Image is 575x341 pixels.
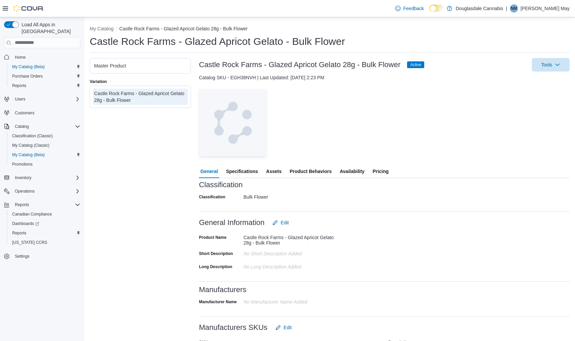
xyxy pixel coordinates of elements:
h3: Classification [199,181,243,189]
a: Home [12,53,28,61]
button: Purchase Orders [7,72,83,81]
h3: General Information [199,219,264,227]
span: Active [410,62,421,68]
button: Inventory [1,173,83,182]
button: Reports [12,201,32,209]
label: Short Description [199,251,233,256]
span: Availability [340,165,364,178]
a: Reports [9,82,29,90]
div: Castle Rock Farms - Glazed Apricot Gelato 28g - Bulk Flower [94,90,186,104]
button: Customers [1,108,83,118]
button: Promotions [7,160,83,169]
button: Home [1,52,83,62]
span: Edit [281,219,289,226]
span: Home [12,53,80,61]
span: Home [15,55,26,60]
a: Classification (Classic) [9,132,56,140]
button: Inventory [12,174,34,182]
span: Reports [9,82,80,90]
button: Users [12,95,28,103]
div: Castle Rock Farms - Glazed Apricot Gelato 28g - Bulk Flower [243,232,334,246]
span: Active [407,61,424,68]
span: Catalog [15,124,29,129]
a: [US_STATE] CCRS [9,238,50,247]
label: Manufacturer Name [199,299,237,305]
a: Purchase Orders [9,72,46,80]
div: Bulk Flower [243,192,334,200]
span: Canadian Compliance [9,210,80,218]
button: Castle Rock Farms - Glazed Apricot Gelato 28g - Bulk Flower [119,26,248,31]
div: No Manufacturer Name Added [243,296,334,305]
button: Operations [1,187,83,196]
span: Promotions [9,160,80,168]
a: Promotions [9,160,35,168]
button: My Catalog (Classic) [7,141,83,150]
span: Assets [266,165,282,178]
span: Catalog [12,122,80,131]
h1: Castle Rock Farms - Glazed Apricot Gelato - Bulk Flower [90,35,345,48]
button: Edit [273,321,294,334]
div: Master Product [94,62,186,69]
span: Reports [15,202,29,207]
span: [US_STATE] CCRS [12,240,47,245]
a: My Catalog (Beta) [9,151,48,159]
span: Operations [15,189,35,194]
span: Operations [12,187,80,195]
span: Reports [9,229,80,237]
label: Product Name [199,235,226,240]
span: My Catalog (Beta) [9,151,80,159]
a: Settings [12,252,32,260]
span: Settings [12,252,80,260]
button: Classification (Classic) [7,131,83,141]
button: Reports [1,200,83,209]
span: Pricing [373,165,389,178]
label: Long Description [199,264,232,269]
a: Reports [9,229,29,237]
button: Tools [532,58,570,72]
a: Feedback [393,2,427,15]
a: Dashboards [7,219,83,228]
span: Tools [541,61,552,68]
span: Canadian Compliance [12,211,52,217]
button: Users [1,94,83,104]
label: Variation [90,79,107,84]
button: Canadian Compliance [7,209,83,219]
a: Dashboards [9,220,42,228]
span: General [200,165,218,178]
h3: Manufacturers [199,286,247,294]
span: Load All Apps in [GEOGRAPHIC_DATA] [19,21,80,35]
span: Purchase Orders [9,72,80,80]
span: Users [12,95,80,103]
button: Settings [1,251,83,261]
button: Reports [7,228,83,238]
img: Image for Cova Placeholder [199,89,266,157]
span: Promotions [12,162,33,167]
a: Canadian Compliance [9,210,55,218]
span: Dashboards [12,221,39,226]
h3: Castle Rock Farms - Glazed Apricot Gelato 28g - Bulk Flower [199,61,400,69]
span: Washington CCRS [9,238,80,247]
h3: Manufacturers SKUs [199,323,267,332]
span: Classification (Classic) [9,132,80,140]
div: Catalog SKU - EGH38NVH | Last Updated: [DATE] 2:23 PM [199,74,570,81]
p: [PERSON_NAME] May [521,4,570,12]
span: Inventory [15,175,31,180]
p: Douglasdale Cannabis [456,4,503,12]
button: Edit [270,216,291,229]
span: Specifications [226,165,258,178]
span: My Catalog (Beta) [9,63,80,71]
span: My Catalog (Beta) [12,64,45,69]
button: Catalog [1,122,83,131]
label: Classification [199,194,225,200]
img: Cova [13,5,44,12]
span: Dashboards [9,220,80,228]
button: My Catalog (Beta) [7,62,83,72]
span: Edit [284,324,292,331]
span: Reports [12,230,26,236]
span: Customers [12,109,80,117]
button: My Catalog [90,26,114,31]
span: Reports [12,201,80,209]
span: Product Behaviors [290,165,332,178]
button: My Catalog (Beta) [7,150,83,160]
span: Classification (Classic) [12,133,53,139]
